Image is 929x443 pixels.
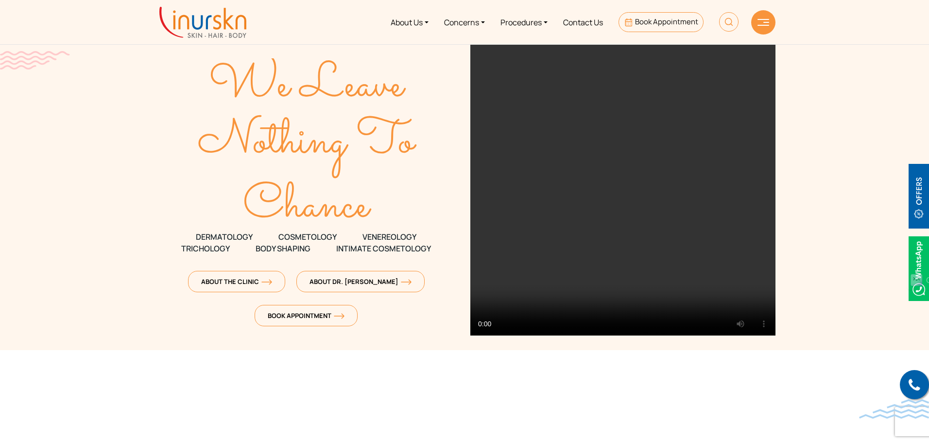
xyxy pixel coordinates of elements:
img: bluewave [859,399,929,419]
img: orange-arrow [261,279,272,285]
img: orange-arrow [401,279,412,285]
a: About The Clinicorange-arrow [188,271,285,292]
img: offerBt [909,164,929,229]
span: Body Shaping [256,243,310,254]
a: Concerns [436,4,493,40]
a: Procedures [493,4,555,40]
span: Book Appointment [268,311,344,320]
span: DERMATOLOGY [196,231,253,243]
span: About The Clinic [201,277,272,286]
a: Book Appointmentorange-arrow [255,305,358,326]
span: TRICHOLOGY [181,243,230,254]
img: inurskn-logo [159,7,246,38]
span: About Dr. [PERSON_NAME] [310,277,412,286]
span: VENEREOLOGY [362,231,416,243]
text: We Leave [209,50,406,122]
img: HeaderSearch [719,12,739,32]
img: hamLine.svg [757,19,769,26]
a: About Dr. [PERSON_NAME]orange-arrow [296,271,425,292]
span: Book Appointment [635,17,698,27]
img: Whatsappicon [909,236,929,301]
img: orange-arrow [334,313,344,319]
a: About Us [383,4,436,40]
text: Chance [243,171,372,243]
text: Nothing To [198,106,417,178]
span: COSMETOLOGY [278,231,337,243]
span: Intimate Cosmetology [336,243,431,254]
a: Book Appointment [619,12,704,32]
a: Contact Us [555,4,611,40]
a: Whatsappicon [909,262,929,273]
